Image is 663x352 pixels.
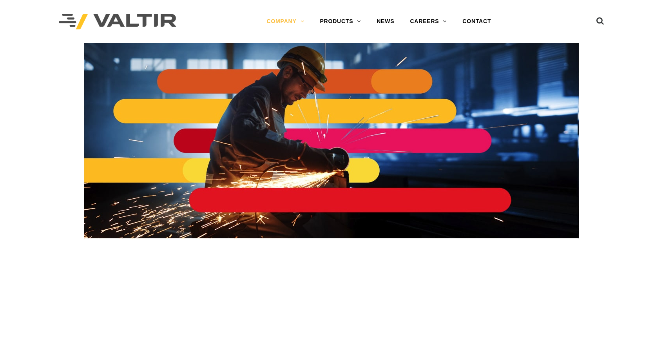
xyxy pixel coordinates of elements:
img: Valtir [59,14,176,30]
a: CAREERS [402,14,455,29]
a: NEWS [369,14,402,29]
a: CONTACT [455,14,499,29]
a: COMPANY [259,14,312,29]
a: PRODUCTS [312,14,369,29]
